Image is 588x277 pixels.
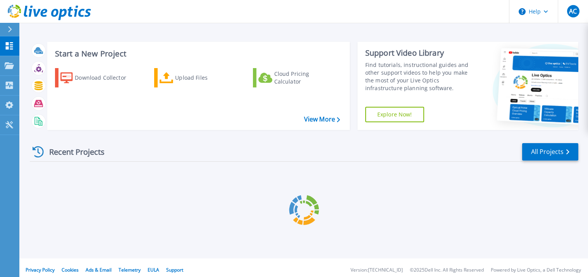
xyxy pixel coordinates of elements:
[148,267,159,273] a: EULA
[119,267,141,273] a: Telemetry
[351,268,403,273] li: Version: [TECHNICAL_ID]
[175,70,237,85] div: Upload Files
[304,116,340,123] a: View More
[569,8,577,14] span: AC
[62,267,79,273] a: Cookies
[166,267,183,273] a: Support
[86,267,112,273] a: Ads & Email
[253,68,339,87] a: Cloud Pricing Calculator
[55,68,141,87] a: Download Collector
[154,68,241,87] a: Upload Files
[365,61,476,92] div: Find tutorials, instructional guides and other support videos to help you make the most of your L...
[522,143,578,161] a: All Projects
[410,268,484,273] li: © 2025 Dell Inc. All Rights Reserved
[75,70,137,85] div: Download Collector
[30,142,115,161] div: Recent Projects
[365,48,476,58] div: Support Video Library
[365,107,424,122] a: Explore Now!
[491,268,581,273] li: Powered by Live Optics, a Dell Technology
[26,267,55,273] a: Privacy Policy
[55,50,340,58] h3: Start a New Project
[274,70,336,85] div: Cloud Pricing Calculator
